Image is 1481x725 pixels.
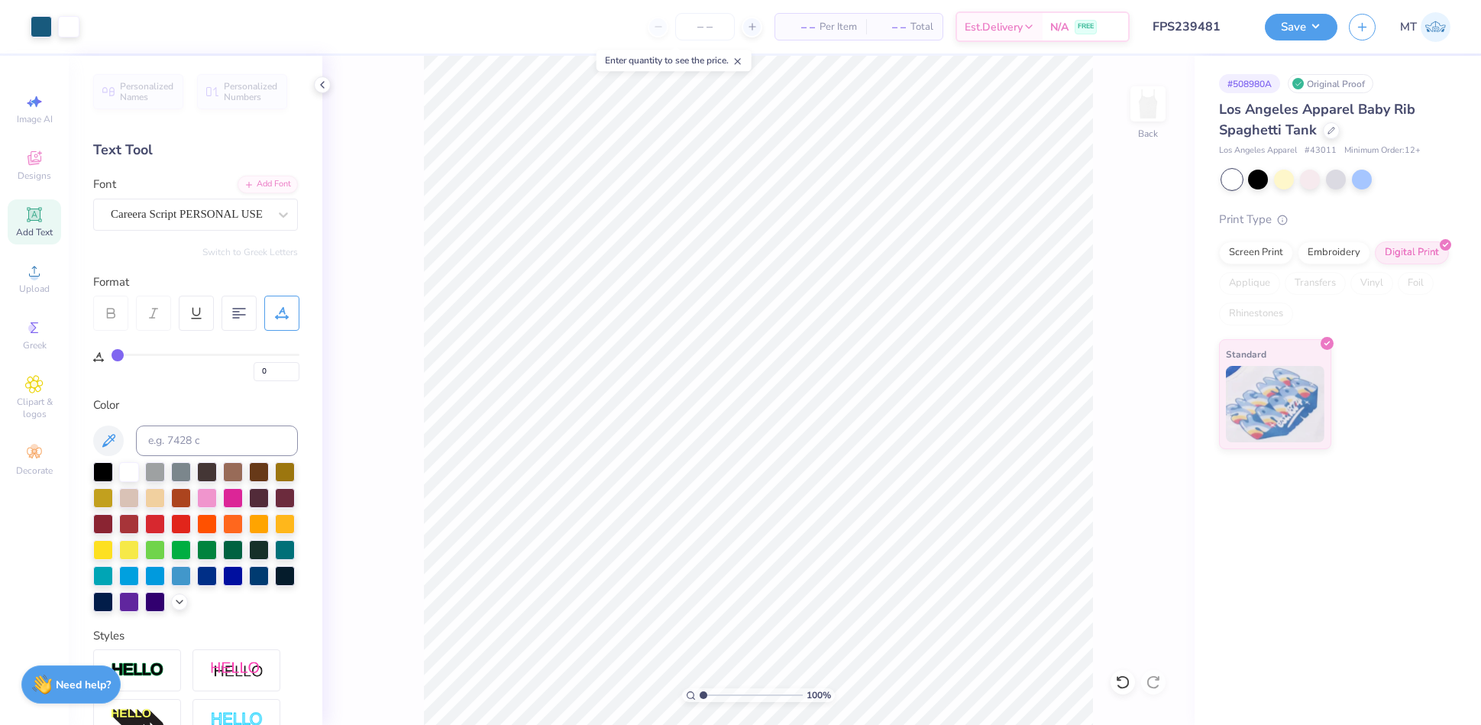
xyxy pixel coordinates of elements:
[238,176,298,193] div: Add Font
[910,19,933,35] span: Total
[1133,89,1163,119] img: Back
[18,170,51,182] span: Designs
[875,19,906,35] span: – –
[8,396,61,420] span: Clipart & logos
[224,81,278,102] span: Personalized Numbers
[1141,11,1253,42] input: Untitled Design
[1219,211,1450,228] div: Print Type
[1344,144,1421,157] span: Minimum Order: 12 +
[1219,144,1297,157] span: Los Angeles Apparel
[1219,74,1280,93] div: # 508980A
[784,19,815,35] span: – –
[93,176,116,193] label: Font
[597,50,752,71] div: Enter quantity to see the price.
[1050,19,1069,35] span: N/A
[1226,366,1324,442] img: Standard
[16,464,53,477] span: Decorate
[1350,272,1393,295] div: Vinyl
[965,19,1023,35] span: Est. Delivery
[1421,12,1450,42] img: Michelle Tapire
[1219,303,1293,325] div: Rhinestones
[1298,241,1370,264] div: Embroidery
[1400,12,1450,42] a: MT
[111,662,164,679] img: Stroke
[93,273,299,291] div: Format
[202,246,298,258] button: Switch to Greek Letters
[93,140,298,160] div: Text Tool
[1138,127,1158,141] div: Back
[1305,144,1337,157] span: # 43011
[1400,18,1417,36] span: MT
[1226,346,1266,362] span: Standard
[807,688,831,702] span: 100 %
[136,426,298,456] input: e.g. 7428 c
[1078,21,1094,32] span: FREE
[1219,241,1293,264] div: Screen Print
[19,283,50,295] span: Upload
[120,81,174,102] span: Personalized Names
[17,113,53,125] span: Image AI
[93,627,298,645] div: Styles
[1288,74,1373,93] div: Original Proof
[1375,241,1449,264] div: Digital Print
[675,13,735,40] input: – –
[1219,272,1280,295] div: Applique
[23,339,47,351] span: Greek
[1398,272,1434,295] div: Foil
[16,226,53,238] span: Add Text
[210,661,264,680] img: Shadow
[1285,272,1346,295] div: Transfers
[1219,100,1415,139] span: Los Angeles Apparel Baby Rib Spaghetti Tank
[820,19,857,35] span: Per Item
[56,678,111,692] strong: Need help?
[93,396,298,414] div: Color
[1265,14,1337,40] button: Save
